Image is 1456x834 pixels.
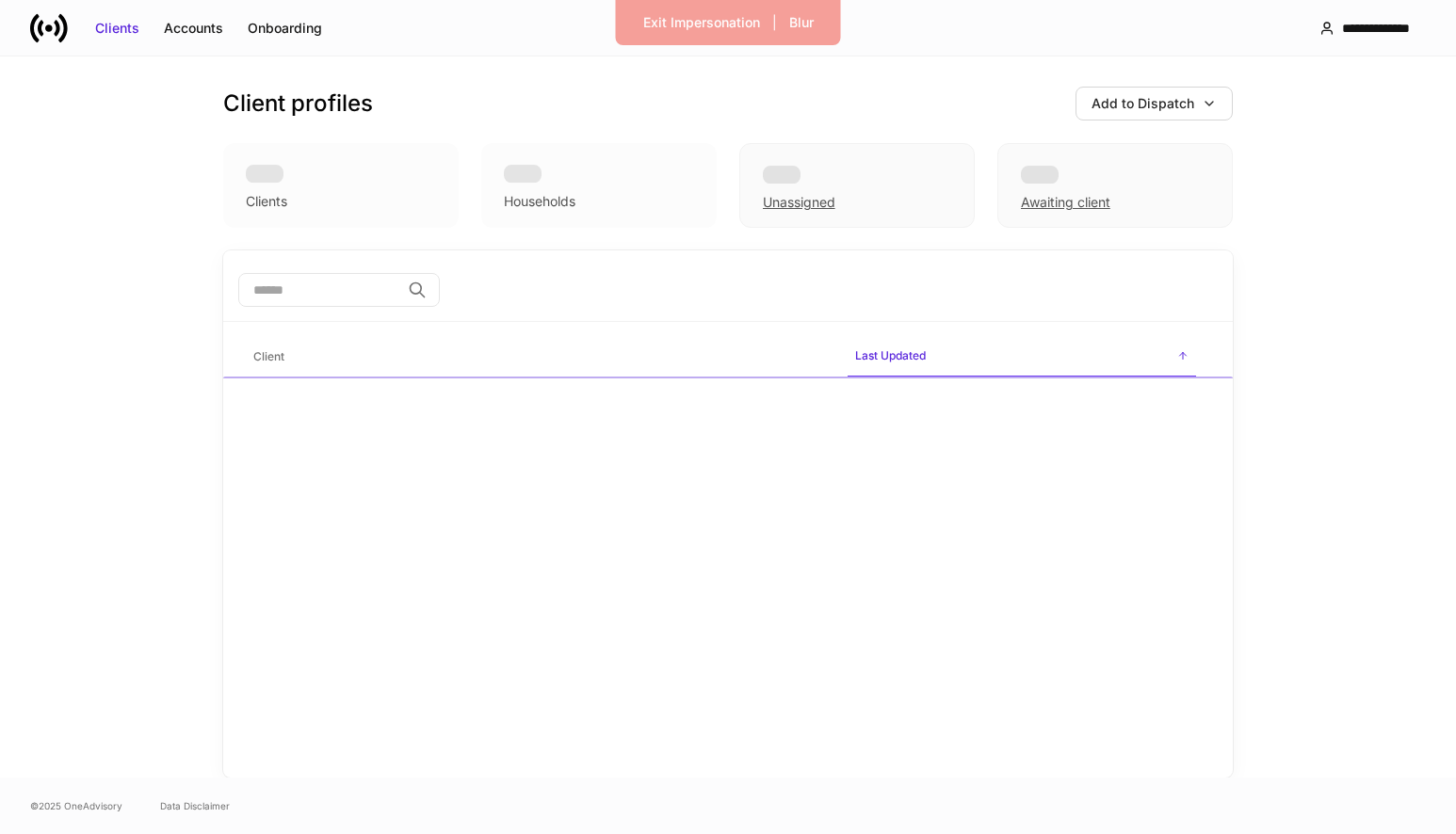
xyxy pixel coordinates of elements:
button: Clients [83,13,152,43]
h3: Client profiles [223,88,373,119]
span: © 2025 OneAdvisory [30,798,122,813]
div: Unassigned [763,193,835,212]
button: Exit Impersonation [631,8,772,38]
button: Onboarding [235,13,334,43]
div: Clients [95,19,139,38]
div: Accounts [164,19,223,38]
button: Accounts [152,13,235,43]
div: Unassigned [739,143,975,228]
div: Onboarding [248,19,322,38]
button: Add to Dispatch [1076,87,1233,120]
h6: Client [253,347,284,365]
a: Data Disclaimer [160,798,230,813]
div: Exit Impersonation [643,13,760,32]
div: Awaiting client [997,143,1233,228]
div: Awaiting client [1021,193,1110,212]
h6: Last Updated [855,346,926,364]
span: Last Updated [848,337,1196,377]
span: Client [246,338,833,377]
div: Add to Dispatch [1092,94,1194,113]
div: Households [504,192,575,211]
div: Blur [789,13,814,32]
button: Blur [777,8,826,38]
div: Clients [246,192,287,211]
